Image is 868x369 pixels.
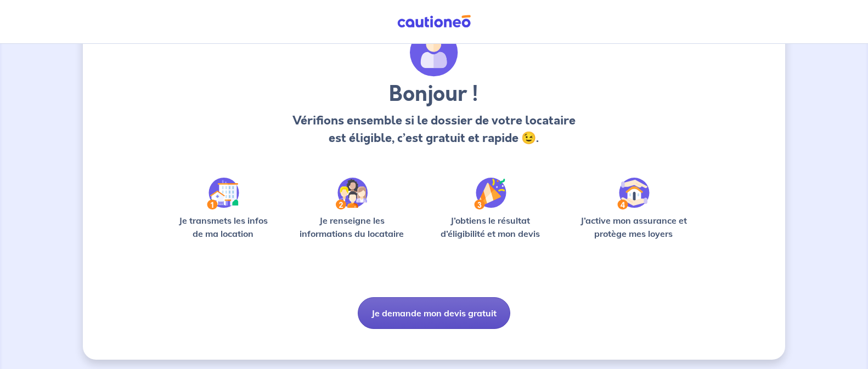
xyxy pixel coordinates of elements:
p: Vérifions ensemble si le dossier de votre locataire est éligible, c’est gratuit et rapide 😉. [289,112,578,147]
img: /static/f3e743aab9439237c3e2196e4328bba9/Step-3.svg [474,178,506,209]
img: /static/bfff1cf634d835d9112899e6a3df1a5d/Step-4.svg [617,178,650,209]
h3: Bonjour ! [289,81,578,107]
p: Je renseigne les informations du locataire [293,214,411,240]
button: Je demande mon devis gratuit [358,297,510,329]
img: Cautioneo [393,15,475,29]
img: /static/c0a346edaed446bb123850d2d04ad552/Step-2.svg [336,178,368,209]
p: Je transmets les infos de ma location [171,214,275,240]
p: J’active mon assurance et protège mes loyers [570,214,697,240]
img: archivate [410,29,458,77]
p: J’obtiens le résultat d’éligibilité et mon devis [429,214,553,240]
img: /static/90a569abe86eec82015bcaae536bd8e6/Step-1.svg [207,178,239,209]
